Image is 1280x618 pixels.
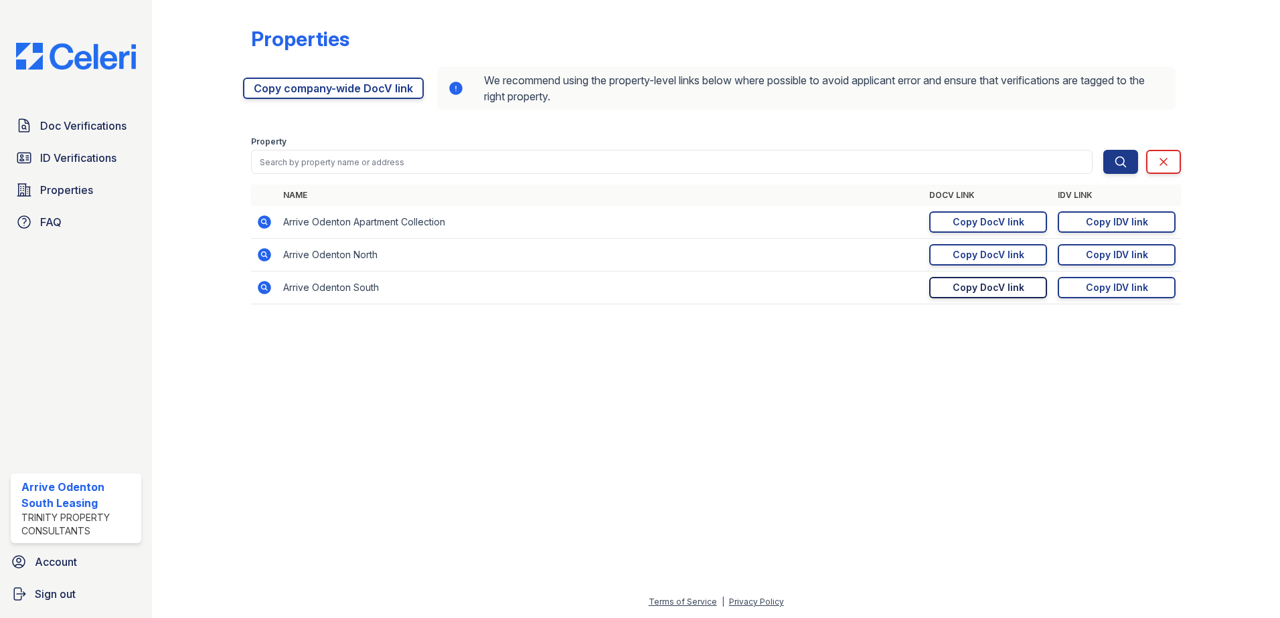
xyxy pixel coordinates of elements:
[929,211,1047,233] a: Copy DocV link
[251,27,349,51] div: Properties
[5,581,147,607] a: Sign out
[1086,215,1148,229] div: Copy IDV link
[40,182,93,198] span: Properties
[5,43,147,70] img: CE_Logo_Blue-a8612792a0a2168367f1c8372b55b34899dd931a85d93a1a3d3e32e68fde9ad4.png
[278,185,924,206] th: Name
[722,597,724,607] div: |
[278,206,924,239] td: Arrive Odenton Apartment Collection
[40,118,127,134] span: Doc Verifications
[5,548,147,575] a: Account
[11,144,141,171] a: ID Verifications
[649,597,717,607] a: Terms of Service
[40,214,62,230] span: FAQ
[1086,281,1148,294] div: Copy IDV link
[11,112,141,139] a: Doc Verifications
[1086,248,1148,262] div: Copy IDV link
[924,185,1052,206] th: DocV Link
[1058,211,1176,233] a: Copy IDV link
[1058,244,1176,266] a: Copy IDV link
[1052,185,1181,206] th: IDV Link
[437,67,1176,110] div: We recommend using the property-level links below where possible to avoid applicant error and ens...
[251,136,287,147] label: Property
[35,554,77,570] span: Account
[953,248,1024,262] div: Copy DocV link
[21,479,136,511] div: Arrive Odenton South Leasing
[953,281,1024,294] div: Copy DocV link
[729,597,784,607] a: Privacy Policy
[929,244,1047,266] a: Copy DocV link
[929,277,1047,298] a: Copy DocV link
[278,239,924,272] td: Arrive Odenton North
[1058,277,1176,298] a: Copy IDV link
[35,586,76,602] span: Sign out
[11,177,141,203] a: Properties
[251,150,1093,174] input: Search by property name or address
[11,209,141,235] a: FAQ
[21,511,136,538] div: Trinity Property Consultants
[278,272,924,304] td: Arrive Odenton South
[40,150,116,166] span: ID Verifications
[953,215,1024,229] div: Copy DocV link
[243,78,424,99] a: Copy company-wide DocV link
